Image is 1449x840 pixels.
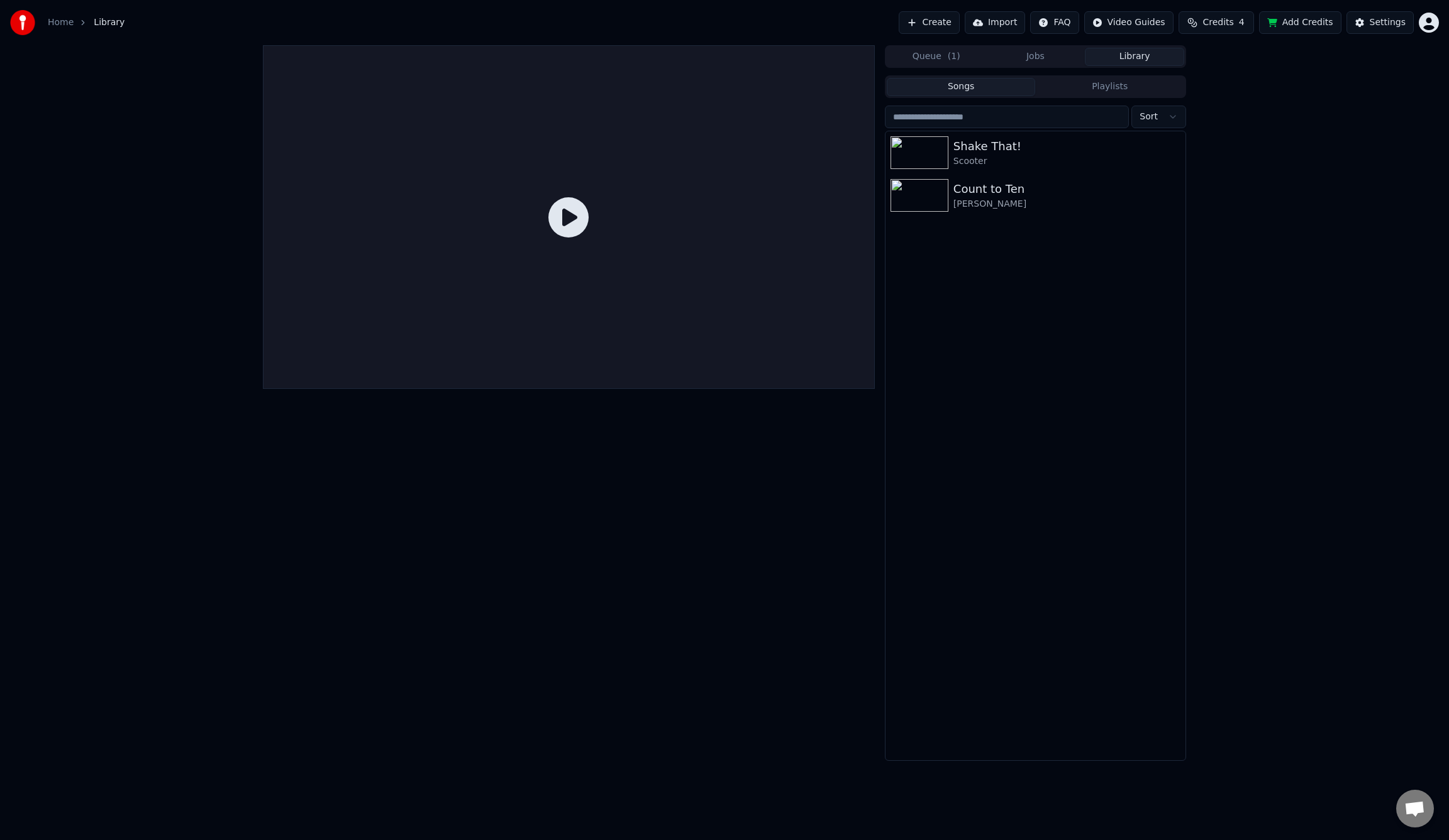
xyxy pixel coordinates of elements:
span: ( 1 ) [948,50,960,63]
button: Jobs [986,48,1085,66]
button: Settings [1346,11,1414,34]
button: Add Credits [1259,11,1341,34]
div: Open chat [1396,790,1434,827]
button: Video Guides [1084,11,1174,34]
div: Scooter [953,155,1180,168]
div: Shake That! [953,138,1180,155]
div: [PERSON_NAME] [953,198,1180,210]
span: Library [94,16,125,29]
button: Credits4 [1179,11,1254,34]
nav: breadcrumb [48,16,125,29]
span: 4 [1239,16,1245,29]
img: youka [10,10,35,35]
button: Import [965,11,1025,34]
button: Queue [887,48,986,66]
span: Credits [1202,16,1233,29]
button: Songs [887,78,1036,96]
button: Playlists [1035,78,1184,96]
div: Settings [1370,16,1406,29]
span: Sort [1140,111,1158,123]
button: FAQ [1030,11,1079,34]
div: Count to Ten [953,180,1180,198]
a: Home [48,16,74,29]
button: Create [899,11,960,34]
button: Library [1085,48,1184,66]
